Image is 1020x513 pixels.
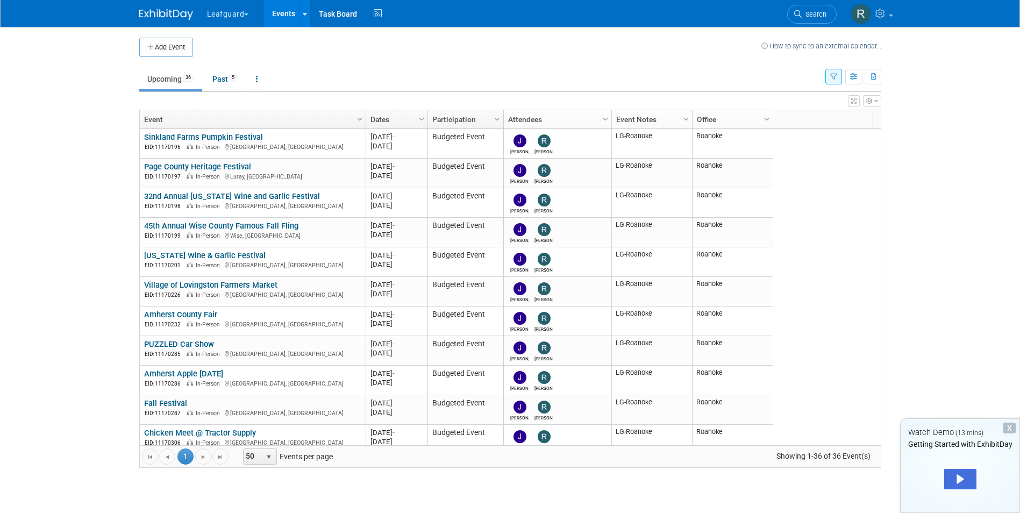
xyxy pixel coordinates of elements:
img: Robert Howard [538,134,551,147]
a: Column Settings [354,110,366,126]
div: [DATE] [370,230,423,239]
div: [GEOGRAPHIC_DATA], [GEOGRAPHIC_DATA] [144,319,361,329]
img: Josh Smith [513,401,526,414]
td: Budgeted Event [427,218,503,247]
div: Josh Smith [510,177,529,184]
td: Roanoke [692,366,773,395]
span: - [393,340,395,348]
td: Roanoke [692,159,773,188]
td: LG-Roanoke [611,188,692,218]
td: LG-Roanoke [611,129,692,159]
span: EID: 11170198 [145,203,185,209]
div: [DATE] [370,428,423,437]
span: In-Person [196,410,223,417]
a: Amherst County Fair [144,310,217,319]
div: [DATE] [370,132,423,141]
a: Sinkland Farms Pumpkin Festival [144,132,263,142]
span: - [393,251,395,259]
span: In-Person [196,321,223,328]
td: Roanoke [692,307,773,336]
span: EID: 11170286 [145,381,185,387]
img: Josh Smith [513,341,526,354]
div: [DATE] [370,251,423,260]
img: Robert Howard [538,164,551,177]
a: Go to the previous page [159,448,175,465]
div: [GEOGRAPHIC_DATA], [GEOGRAPHIC_DATA] [144,201,361,210]
span: - [393,369,395,377]
a: Go to the last page [212,448,229,465]
span: - [393,310,395,318]
a: Dates [370,110,420,129]
span: Column Settings [355,115,364,124]
a: Column Settings [416,110,427,126]
span: EID: 11170306 [145,440,185,446]
td: LG-Roanoke [611,425,692,454]
span: Column Settings [601,115,610,124]
a: Go to the first page [142,448,158,465]
img: In-Person Event [187,232,193,238]
span: EID: 11170285 [145,351,185,357]
div: [DATE] [370,221,423,230]
a: Event [144,110,359,129]
span: Go to the last page [216,453,225,461]
span: - [393,399,395,407]
td: LG-Roanoke [611,336,692,366]
div: Josh Smith [510,384,529,391]
span: Column Settings [417,115,426,124]
td: LG-Roanoke [611,247,692,277]
div: Josh Smith [510,236,529,243]
img: In-Person Event [187,321,193,326]
img: Robert Howard [538,194,551,206]
div: [GEOGRAPHIC_DATA], [GEOGRAPHIC_DATA] [144,408,361,417]
a: Search [787,5,837,24]
span: - [393,429,395,437]
div: Robert Howard [534,147,553,154]
td: Budgeted Event [427,159,503,188]
div: [GEOGRAPHIC_DATA], [GEOGRAPHIC_DATA] [144,290,361,299]
div: [GEOGRAPHIC_DATA], [GEOGRAPHIC_DATA] [144,349,361,358]
div: Wise, [GEOGRAPHIC_DATA] [144,231,361,240]
span: select [265,453,273,461]
td: Roanoke [692,277,773,307]
img: Robert Howard [538,430,551,443]
div: Josh Smith [510,414,529,421]
div: Watch Demo [901,427,1019,438]
a: Event Notes [616,110,685,129]
span: EID: 11170226 [145,292,185,298]
div: Luray, [GEOGRAPHIC_DATA] [144,172,361,181]
div: Josh Smith [510,443,529,450]
td: Budgeted Event [427,129,503,159]
div: Robert Howard [534,414,553,421]
span: - [393,162,395,170]
div: Robert Howard [534,295,553,302]
div: [DATE] [370,369,423,378]
div: [DATE] [370,319,423,328]
span: Search [802,10,826,18]
span: Go to the previous page [163,453,172,461]
td: LG-Roanoke [611,218,692,247]
img: Josh Smith [513,194,526,206]
span: 1 [177,448,194,465]
td: Roanoke [692,218,773,247]
div: Dismiss [1003,423,1016,433]
img: Josh Smith [513,282,526,295]
a: 45th Annual Wise County Famous Fall Fling [144,221,298,231]
span: Column Settings [682,115,690,124]
div: [DATE] [370,201,423,210]
span: 5 [229,74,238,82]
div: [DATE] [370,171,423,180]
a: PUZZLED Car Show [144,339,214,349]
span: Column Settings [493,115,501,124]
img: ExhibitDay [139,9,193,20]
div: [DATE] [370,162,423,171]
div: Robert Howard [534,443,553,450]
span: In-Person [196,144,223,151]
img: Robert Howard [538,312,551,325]
div: [DATE] [370,141,423,151]
span: EID: 11170287 [145,410,185,416]
div: [GEOGRAPHIC_DATA], [GEOGRAPHIC_DATA] [144,438,361,447]
img: In-Person Event [187,351,193,356]
a: Fall Festival [144,398,187,408]
span: In-Person [196,203,223,210]
td: Budgeted Event [427,425,503,454]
